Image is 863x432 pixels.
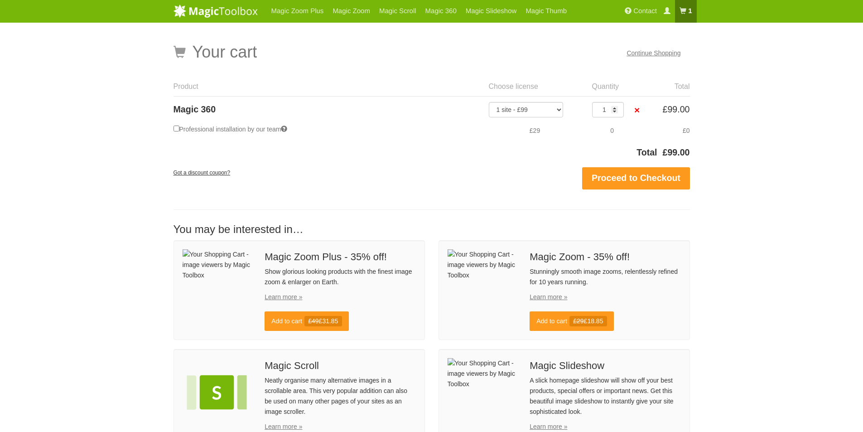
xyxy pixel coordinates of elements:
[587,117,632,144] td: 0
[483,117,587,144] td: £29
[265,360,415,371] span: Magic Scroll
[265,311,349,331] a: Add to cart£49£31.85
[174,104,216,114] a: Magic 360
[174,77,483,96] th: Product
[183,249,251,281] img: Your Shopping Cart - image viewers by Magic Toolbox
[627,49,680,57] a: Continue Shopping
[569,316,607,326] span: £18.85
[174,43,257,61] h1: Your cart
[174,170,231,176] small: Got a discount coupon?
[304,316,342,326] span: £31.85
[483,77,587,96] th: Choose license
[174,165,231,179] a: Got a discount coupon?
[174,4,258,18] img: MagicToolbox.com - Image tools for your website
[663,104,690,114] bdi: 99.00
[308,317,318,325] s: £49
[632,105,642,115] a: ×
[448,358,516,389] img: Your Shopping Cart - image viewers by Magic Toolbox
[663,147,668,157] span: £
[688,7,692,15] b: 1
[265,252,415,262] span: Magic Zoom Plus - 35% off!
[663,104,668,114] span: £
[530,360,680,371] span: Magic Slideshow
[265,293,302,301] a: Learn more »
[582,167,689,190] a: Proceed to Checkout
[663,147,690,157] bdi: 99.00
[265,267,415,287] p: Show glorious looking products with the finest image zoom & enlarger on Earth.
[592,102,624,117] input: Qty
[530,267,680,287] p: Stunningly smooth image zooms, relentlessly refined for 10 years running.
[448,249,516,281] img: Your Shopping Cart - image viewers by Magic Toolbox
[650,77,689,96] th: Total
[633,7,657,15] span: Contact
[174,123,288,136] label: Professional installation by our team
[530,311,614,331] a: Add to cart£29£18.85
[530,252,680,262] span: Magic Zoom - 35% off!
[573,317,583,325] s: £29
[587,77,632,96] th: Quantity
[683,127,690,134] span: £0
[183,358,251,427] img: Your Shopping Cart - image viewers by Magic Toolbox
[174,126,179,131] input: Professional installation by our team
[530,293,567,301] a: Learn more »
[265,375,415,417] p: Neatly organise many alternative images in a scrollable area. This very popular addition can also...
[174,146,657,165] th: Total
[530,423,567,430] a: Learn more »
[281,126,287,132] span: We will install Magic 360 on your website exactly how you want it. Full money refund if we cannot...
[530,375,680,417] p: A slick homepage slideshow will show off your best products, special offers or important news. Ge...
[265,423,302,430] a: Learn more »
[174,223,690,235] h3: You may be interested in…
